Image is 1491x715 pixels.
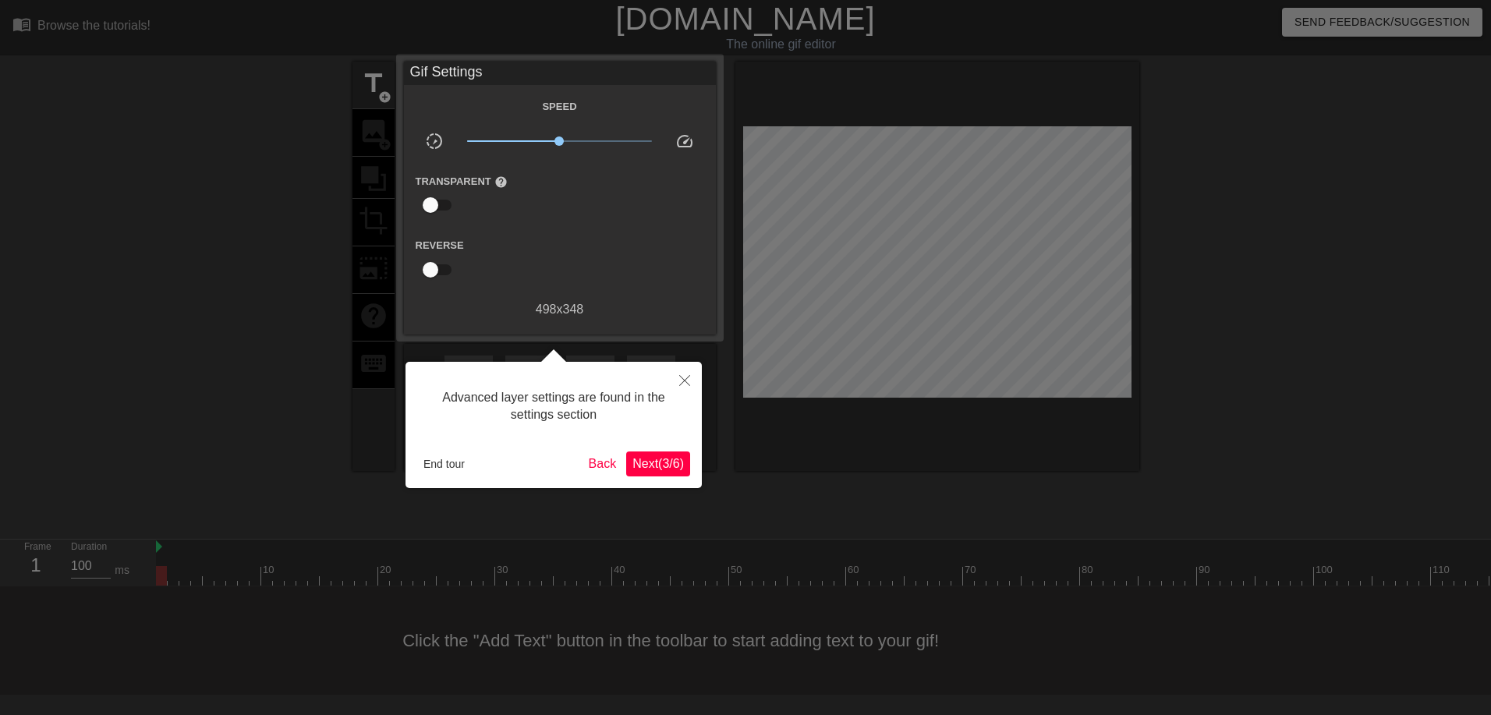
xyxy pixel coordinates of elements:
button: Close [668,362,702,398]
div: Advanced layer settings are found in the settings section [417,373,690,440]
button: Back [583,451,623,476]
button: End tour [417,452,471,476]
button: Next [626,451,690,476]
span: Next ( 3 / 6 ) [632,457,684,470]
